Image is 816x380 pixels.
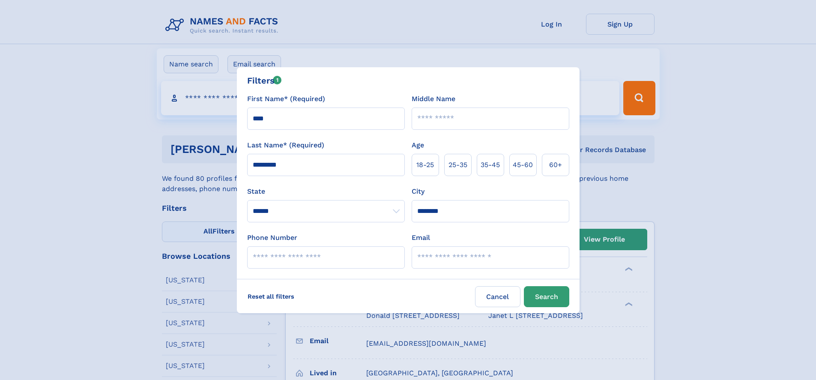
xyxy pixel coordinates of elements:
[247,74,282,87] div: Filters
[416,160,434,170] span: 18‑25
[448,160,467,170] span: 25‑35
[412,233,430,243] label: Email
[513,160,533,170] span: 45‑60
[475,286,520,307] label: Cancel
[242,286,300,307] label: Reset all filters
[412,186,424,197] label: City
[481,160,500,170] span: 35‑45
[247,140,324,150] label: Last Name* (Required)
[247,186,405,197] label: State
[412,140,424,150] label: Age
[247,94,325,104] label: First Name* (Required)
[412,94,455,104] label: Middle Name
[549,160,562,170] span: 60+
[524,286,569,307] button: Search
[247,233,297,243] label: Phone Number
